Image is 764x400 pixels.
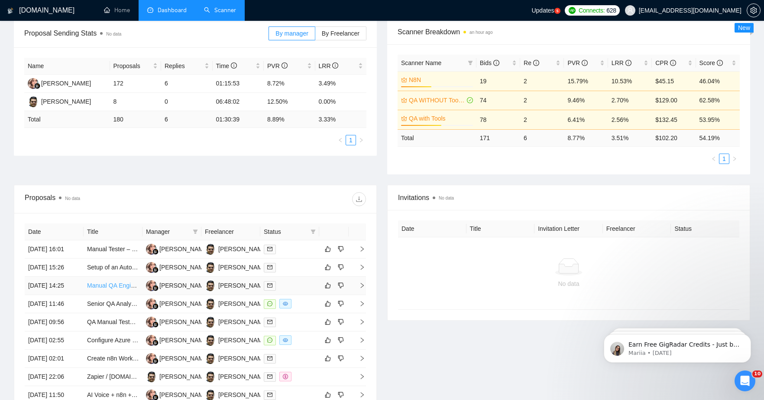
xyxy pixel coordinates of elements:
[159,262,209,272] div: [PERSON_NAME]
[34,83,40,89] img: gigradar-bm.png
[652,91,696,110] td: $129.00
[25,331,84,350] td: [DATE] 02:55
[747,7,760,14] span: setting
[283,301,288,306] span: eye
[534,220,603,237] th: Invitation Letter
[205,280,216,291] img: PB
[338,300,344,307] span: dislike
[218,317,268,327] div: [PERSON_NAME]
[335,135,346,145] button: left
[146,371,157,382] img: PB
[146,336,209,343] a: AS[PERSON_NAME]
[159,281,209,290] div: [PERSON_NAME]
[282,62,288,69] span: info-circle
[25,313,84,331] td: [DATE] 09:56
[7,4,13,18] img: logo
[146,353,157,364] img: AS
[231,62,237,69] span: info-circle
[25,277,84,295] td: [DATE] 14:25
[336,244,346,254] button: dislike
[732,156,737,161] span: right
[146,298,157,309] img: AS
[205,262,216,273] img: PB
[336,262,346,272] button: dislike
[84,331,142,350] td: Configure Azure Portal apps to connect N8N
[696,129,740,146] td: 54.19 %
[146,318,209,325] a: AS[PERSON_NAME]
[152,267,159,273] img: gigradar-bm.png
[264,227,307,236] span: Status
[476,71,520,91] td: 19
[161,111,213,128] td: 6
[41,79,91,88] div: [PERSON_NAME]
[468,60,473,66] span: filter
[352,392,365,398] span: right
[146,282,209,289] a: AS[PERSON_NAME]
[564,91,608,110] td: 9.46%
[283,338,288,343] span: eye
[191,225,200,238] span: filter
[738,24,750,31] span: New
[218,281,268,290] div: [PERSON_NAME]
[218,335,268,345] div: [PERSON_NAME]
[159,372,209,381] div: [PERSON_NAME]
[439,196,454,200] span: No data
[146,244,157,255] img: AS
[205,354,268,361] a: PB[PERSON_NAME]
[309,225,317,238] span: filter
[352,264,365,270] span: right
[336,298,346,309] button: dislike
[205,317,216,328] img: PB
[352,301,365,307] span: right
[338,282,344,289] span: dislike
[84,277,142,295] td: Manual QA Engineer (API, Database, UI Testing Experience)
[401,115,407,121] span: crown
[608,71,652,91] td: 10.53%
[729,154,740,164] button: right
[608,110,652,129] td: 2.56%
[205,282,268,289] a: PB[PERSON_NAME]
[110,75,162,93] td: 172
[28,79,91,86] a: AS[PERSON_NAME]
[267,265,272,270] span: mail
[696,91,740,110] td: 62.58%
[591,316,764,377] iframe: Intercom notifications message
[28,98,91,105] a: PB[PERSON_NAME]
[205,245,268,252] a: PB[PERSON_NAME]
[147,7,153,13] span: dashboard
[336,280,346,291] button: dislike
[338,355,344,362] span: dislike
[520,110,564,129] td: 2
[325,337,331,344] span: like
[205,336,268,343] a: PB[PERSON_NAME]
[709,154,719,164] li: Previous Page
[146,373,209,380] a: PB[PERSON_NAME]
[84,223,142,240] th: Title
[352,282,365,289] span: right
[218,262,268,272] div: [PERSON_NAME]
[409,95,465,105] a: QA WITHOUT Tools (search in Titles)
[729,154,740,164] li: Next Page
[218,244,268,254] div: [PERSON_NAME]
[205,298,216,309] img: PB
[338,138,343,143] span: left
[205,335,216,346] img: PB
[218,372,268,381] div: [PERSON_NAME]
[336,353,346,364] button: dislike
[520,71,564,91] td: 2
[87,391,306,398] a: AI Voice + n8n + GoHighLevel Expert for Advanced Workflow & Voice Agent Build
[655,59,676,66] span: CPR
[401,77,407,83] span: crown
[652,71,696,91] td: $45.15
[603,220,671,237] th: Freelancer
[325,391,331,398] span: like
[398,192,739,203] span: Invitations
[87,355,340,362] a: Create n8n Workflow: Generate 1:1 Promo Videos with TTS, Subtitles, and Telegram Bot Input
[627,7,633,13] span: user
[735,370,755,391] iframe: Intercom live chat
[325,282,331,289] span: like
[152,285,159,291] img: gigradar-bm.png
[608,91,652,110] td: 2.70%
[142,223,201,240] th: Manager
[554,8,560,14] a: 5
